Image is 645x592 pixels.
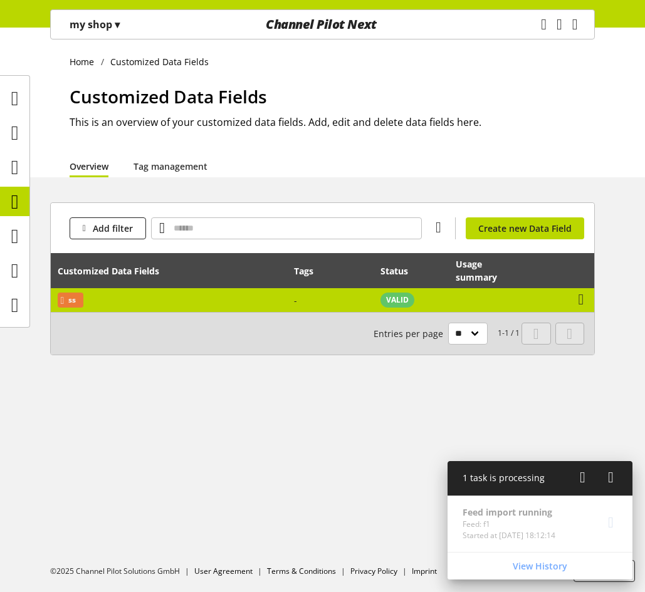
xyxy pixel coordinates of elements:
span: 1 task is processing [463,472,545,484]
a: Privacy Policy [350,566,397,576]
h2: This is an overview of your customized data fields. Add, edit and delete data fields here. [70,115,595,130]
span: ss [68,293,76,308]
span: Create new Data Field [478,222,572,235]
a: Terms & Conditions [267,566,336,576]
a: View History [450,555,630,577]
span: Add filter [93,222,133,235]
span: Entries per page [374,327,448,340]
a: Create new Data Field [466,217,584,239]
li: ©2025 Channel Pilot Solutions GmbH [50,566,194,577]
a: Overview [70,160,108,173]
nav: main navigation [50,9,595,39]
span: ▾ [115,18,120,31]
span: VALID [386,294,409,306]
a: Home [70,55,101,68]
span: View History [513,559,567,573]
small: 1-1 / 1 [374,323,520,345]
div: Tags [294,264,313,278]
div: Usage summary [456,257,527,284]
button: Add filter [70,217,146,239]
span: Customized Data Fields [70,85,267,108]
a: Imprint [412,566,437,576]
p: my shop [70,17,120,32]
a: User Agreement [194,566,253,576]
a: Tag management [134,160,207,173]
div: Status [380,264,421,278]
span: - [294,294,297,306]
div: Customized Data Fields [58,264,172,278]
